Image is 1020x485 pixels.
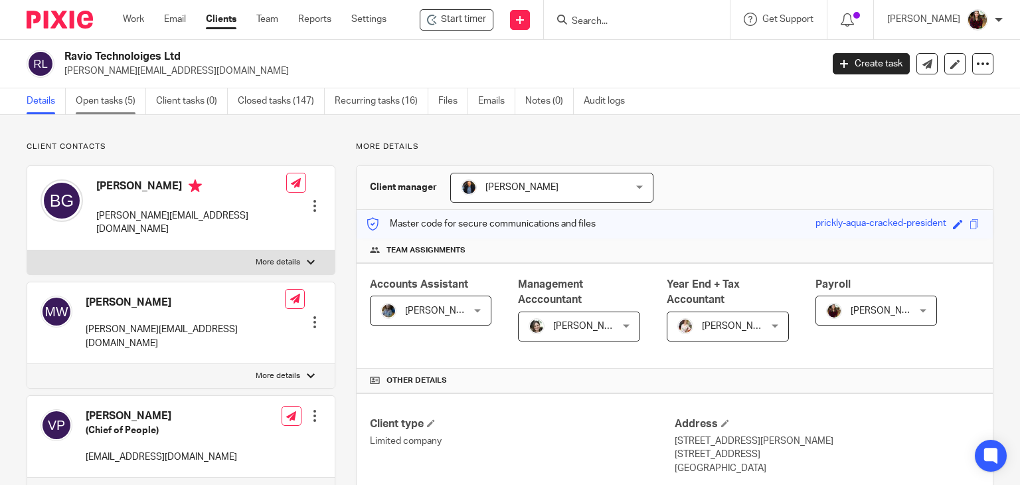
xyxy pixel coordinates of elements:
[815,279,851,290] span: Payroll
[370,279,468,290] span: Accounts Assistant
[967,9,988,31] img: MaxAcc_Sep21_ElliDeanPhoto_030.jpg
[570,16,690,28] input: Search
[461,179,477,195] img: martin-hickman.jpg
[256,13,278,26] a: Team
[370,435,675,448] p: Limited company
[584,88,635,114] a: Audit logs
[833,53,910,74] a: Create task
[826,303,842,319] img: MaxAcc_Sep21_ElliDeanPhoto_030.jpg
[370,181,437,194] h3: Client manager
[356,142,993,152] p: More details
[86,450,237,464] p: [EMAIL_ADDRESS][DOMAIN_NAME]
[64,64,813,78] p: [PERSON_NAME][EMAIL_ADDRESS][DOMAIN_NAME]
[76,88,146,114] a: Open tasks (5)
[96,209,286,237] p: [PERSON_NAME][EMAIL_ADDRESS][DOMAIN_NAME]
[238,88,325,114] a: Closed tasks (147)
[27,88,66,114] a: Details
[386,375,447,386] span: Other details
[86,323,285,350] p: [PERSON_NAME][EMAIL_ADDRESS][DOMAIN_NAME]
[123,13,144,26] a: Work
[41,296,72,328] img: svg%3E
[420,9,493,31] div: Ravio Technoloiges Ltd
[702,322,775,331] span: [PERSON_NAME]
[667,279,740,305] span: Year End + Tax Accountant
[370,417,675,431] h4: Client type
[441,13,486,27] span: Start timer
[27,11,93,29] img: Pixie
[478,88,515,114] a: Emails
[335,88,428,114] a: Recurring tasks (16)
[405,306,478,316] span: [PERSON_NAME]
[485,183,558,192] span: [PERSON_NAME]
[675,435,979,448] p: [STREET_ADDRESS][PERSON_NAME]
[27,142,335,152] p: Client contacts
[675,448,979,461] p: [STREET_ADDRESS]
[351,13,386,26] a: Settings
[675,417,979,431] h4: Address
[27,50,54,78] img: svg%3E
[86,296,285,310] h4: [PERSON_NAME]
[41,179,83,222] img: svg%3E
[762,15,813,24] span: Get Support
[86,409,237,423] h4: [PERSON_NAME]
[367,217,596,231] p: Master code for secure communications and files
[518,279,583,305] span: Management Acccountant
[553,322,626,331] span: [PERSON_NAME]
[164,13,186,26] a: Email
[675,462,979,475] p: [GEOGRAPHIC_DATA]
[156,88,228,114] a: Client tasks (0)
[381,303,396,319] img: Jaskaran%20Singh.jpeg
[677,318,693,334] img: Kayleigh%20Henson.jpeg
[256,371,300,381] p: More details
[438,88,468,114] a: Files
[86,424,237,437] h5: (Chief of People)
[41,409,72,441] img: svg%3E
[64,50,663,64] h2: Ravio Technoloiges Ltd
[815,217,946,232] div: prickly-aqua-cracked-president
[386,245,466,256] span: Team assignments
[298,13,331,26] a: Reports
[206,13,236,26] a: Clients
[525,88,574,114] a: Notes (0)
[887,13,960,26] p: [PERSON_NAME]
[256,257,300,268] p: More details
[851,306,924,316] span: [PERSON_NAME]
[529,318,545,334] img: barbara-raine-.jpg
[96,179,286,196] h4: [PERSON_NAME]
[189,179,202,193] i: Primary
